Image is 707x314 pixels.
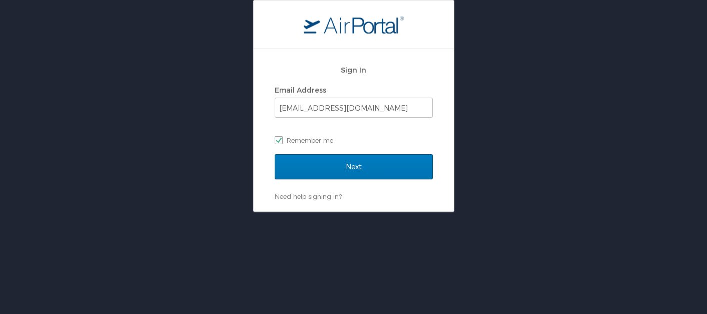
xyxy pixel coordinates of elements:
input: Next [275,154,433,179]
label: Email Address [275,86,326,94]
label: Remember me [275,133,433,148]
a: Need help signing in? [275,192,342,200]
img: logo [304,16,404,34]
h2: Sign In [275,64,433,76]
